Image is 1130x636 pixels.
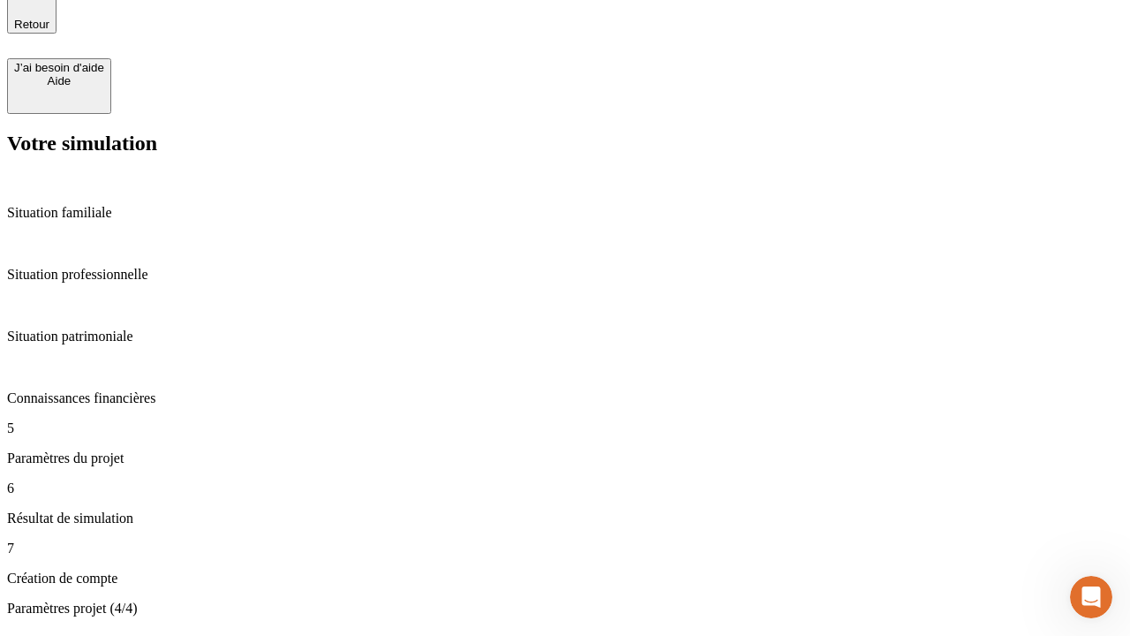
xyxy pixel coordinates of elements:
[7,132,1123,155] h2: Votre simulation
[7,450,1123,466] p: Paramètres du projet
[7,390,1123,406] p: Connaissances financières
[7,481,1123,496] p: 6
[7,541,1123,556] p: 7
[14,74,104,87] div: Aide
[7,267,1123,283] p: Situation professionnelle
[14,61,104,74] div: J’ai besoin d'aide
[1070,576,1112,618] iframe: Intercom live chat
[7,58,111,114] button: J’ai besoin d'aideAide
[7,511,1123,526] p: Résultat de simulation
[7,205,1123,221] p: Situation familiale
[7,571,1123,587] p: Création de compte
[7,601,1123,617] p: Paramètres projet (4/4)
[14,18,49,31] span: Retour
[7,420,1123,436] p: 5
[7,329,1123,344] p: Situation patrimoniale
